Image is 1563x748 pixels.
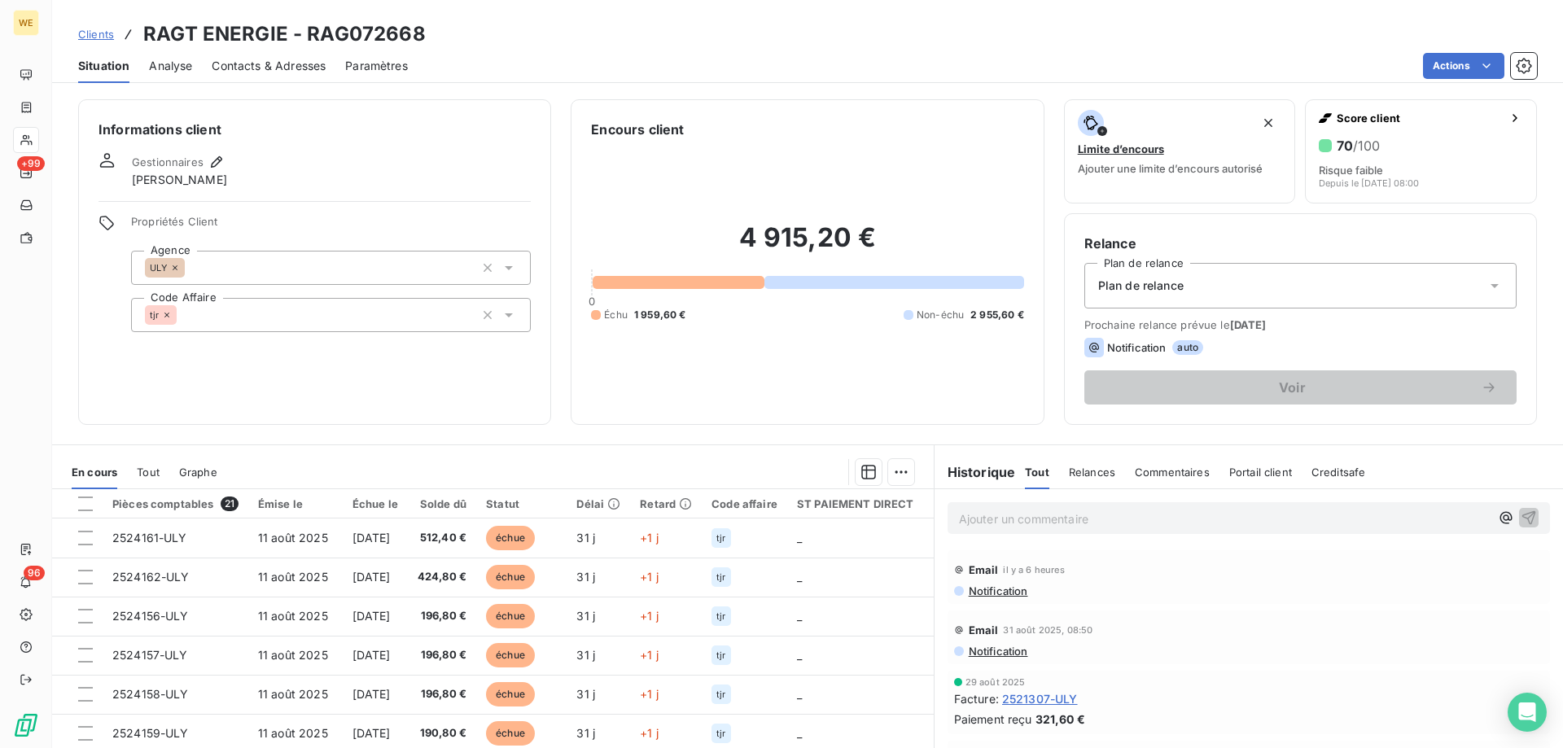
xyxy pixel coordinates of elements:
span: Tout [137,466,160,479]
span: En cours [72,466,117,479]
span: Email [969,563,999,576]
span: [DATE] [352,726,391,740]
span: [DATE] [352,687,391,701]
span: 21 [221,496,239,511]
span: _ [797,687,802,701]
span: +1 j [640,648,659,662]
span: tjr [716,650,725,660]
span: [DATE] [1230,318,1267,331]
span: 2524161-ULY [112,531,187,545]
span: Paramètres [345,58,408,74]
img: Logo LeanPay [13,712,39,738]
input: Ajouter une valeur [185,260,198,275]
span: tjr [150,310,159,320]
span: Propriétés Client [131,215,531,238]
span: 196,80 € [418,608,466,624]
span: Creditsafe [1311,466,1366,479]
span: Graphe [179,466,217,479]
span: 31 j [576,726,595,740]
span: 31 j [576,687,595,701]
span: +1 j [640,687,659,701]
span: [DATE] [352,570,391,584]
span: 2 955,60 € [970,308,1024,322]
span: Échu [604,308,628,322]
span: échue [486,526,535,550]
div: Code affaire [711,497,777,510]
span: Clients [78,28,114,41]
button: Actions [1423,53,1504,79]
span: 31 août 2025, 08:50 [1003,625,1092,635]
span: Depuis le [DATE] 08:00 [1319,178,1419,188]
span: +99 [17,156,45,171]
span: Notification [1107,341,1167,354]
span: Risque faible [1319,164,1383,177]
span: auto [1172,340,1203,355]
span: 11 août 2025 [258,570,328,584]
span: tjr [716,728,725,738]
h6: Historique [935,462,1016,482]
span: Limite d’encours [1078,142,1164,155]
input: Ajouter une valeur [177,308,190,322]
span: 31 j [576,609,595,623]
span: _ [797,648,802,662]
span: +1 j [640,570,659,584]
span: 96 [24,566,45,580]
span: [PERSON_NAME] [132,172,227,188]
span: 512,40 € [418,530,466,546]
span: +1 j [640,609,659,623]
span: 29 août 2025 [965,677,1026,687]
span: Situation [78,58,129,74]
span: Tout [1025,466,1049,479]
span: _ [797,726,802,740]
span: +1 j [640,726,659,740]
button: Score client70/100Risque faibleDepuis le [DATE] 08:00 [1305,99,1537,203]
span: 11 août 2025 [258,609,328,623]
span: Voir [1104,381,1481,394]
span: 11 août 2025 [258,648,328,662]
span: Ajouter une limite d’encours autorisé [1078,162,1263,175]
a: Clients [78,26,114,42]
span: Relances [1069,466,1115,479]
h6: Encours client [591,120,684,139]
span: 31 j [576,531,595,545]
div: Statut [486,497,557,510]
h2: 4 915,20 € [591,221,1023,270]
span: 2524156-ULY [112,609,189,623]
span: [DATE] [352,609,391,623]
h6: Informations client [99,120,531,139]
span: _ [797,570,802,584]
span: Analyse [149,58,192,74]
span: 196,80 € [418,647,466,663]
span: Prochaine relance prévue le [1084,318,1517,331]
h6: Relance [1084,234,1517,253]
span: tjr [716,611,725,621]
span: 11 août 2025 [258,687,328,701]
div: Émise le [258,497,333,510]
div: ST PAIEMENT DIRECT [797,497,914,510]
span: échue [486,565,535,589]
span: échue [486,604,535,628]
div: Open Intercom Messenger [1508,693,1547,732]
span: Score client [1337,112,1502,125]
span: _ [797,609,802,623]
div: Échue le [352,497,398,510]
span: échue [486,682,535,706]
div: Délai [576,497,620,510]
span: Portail client [1229,466,1292,479]
span: 31 j [576,570,595,584]
span: 196,80 € [418,686,466,702]
span: +1 j [640,531,659,545]
div: WE [13,10,39,36]
span: 31 j [576,648,595,662]
span: échue [486,643,535,667]
span: Commentaires [1135,466,1210,479]
span: 1 959,60 € [634,308,686,322]
h3: RAGT ENERGIE - RAG072668 [143,20,426,49]
span: 321,60 € [1035,711,1085,728]
span: 0 [589,295,595,308]
div: Recouvrement Déclaré [934,497,1057,510]
span: 2524159-ULY [112,726,189,740]
span: Non-échu [917,308,964,322]
div: Retard [640,497,692,510]
span: Paiement reçu [954,711,1032,728]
